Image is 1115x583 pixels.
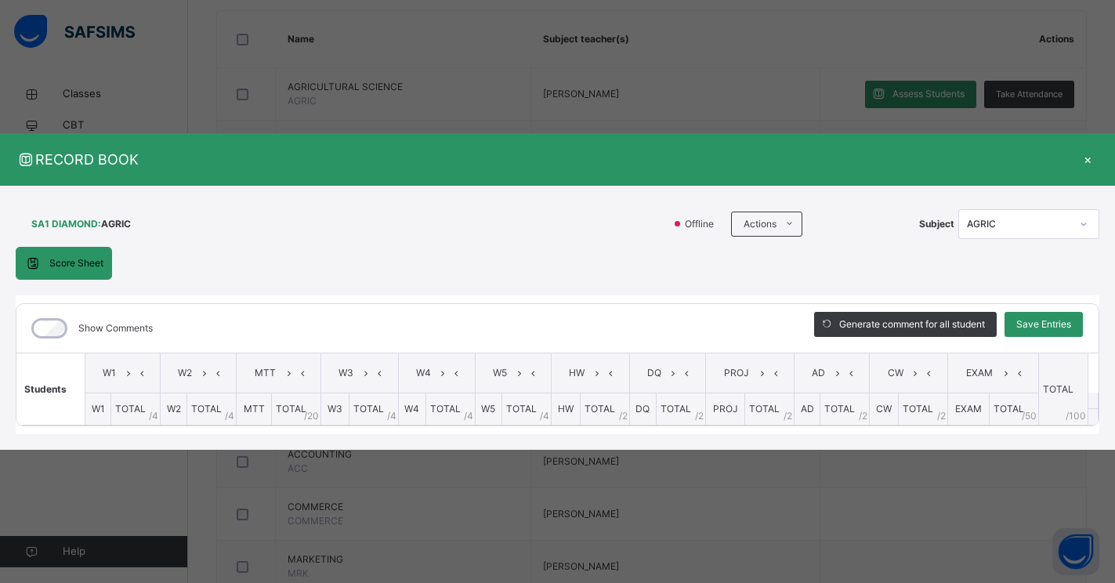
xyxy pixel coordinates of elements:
[1022,409,1037,423] span: / 50
[619,409,628,423] span: / 2
[115,403,146,415] span: TOTAL
[411,366,436,380] span: W4
[1076,149,1099,170] div: ×
[558,403,574,415] span: HW
[78,321,153,335] label: Show Comments
[149,409,158,423] span: / 4
[24,383,67,395] span: Students
[919,217,954,231] span: Subject
[642,366,667,380] span: DQ
[101,217,131,231] span: AGRIC
[328,403,342,415] span: W3
[276,403,306,415] span: TOTAL
[49,256,103,270] span: Score Sheet
[1016,317,1071,331] span: Save Entries
[481,403,495,415] span: W5
[876,403,892,415] span: CW
[635,403,650,415] span: DQ
[191,403,222,415] span: TOTAL
[225,409,234,423] span: / 4
[683,217,723,231] span: Offline
[464,409,473,423] span: / 4
[585,403,615,415] span: TOTAL
[540,409,549,423] span: / 4
[167,403,181,415] span: W2
[784,409,792,423] span: / 2
[31,217,101,231] span: SA1 DIAMOND :
[353,403,384,415] span: TOTAL
[967,217,1070,231] div: AGRIC
[937,409,946,423] span: / 2
[97,366,121,380] span: W1
[824,403,855,415] span: TOTAL
[1066,409,1086,423] span: /100
[903,403,933,415] span: TOTAL
[695,409,704,423] span: / 2
[172,366,197,380] span: W2
[744,217,777,231] span: Actions
[994,403,1024,415] span: TOTAL
[430,403,461,415] span: TOTAL
[387,409,396,423] span: / 4
[487,366,512,380] span: W5
[404,403,419,415] span: W4
[304,409,319,423] span: / 20
[248,366,282,380] span: MTT
[506,403,537,415] span: TOTAL
[563,366,591,380] span: HW
[882,366,909,380] span: CW
[92,403,105,415] span: W1
[859,409,867,423] span: / 2
[661,403,691,415] span: TOTAL
[806,366,831,380] span: AD
[244,403,265,415] span: MTT
[955,403,982,415] span: EXAM
[749,403,780,415] span: TOTAL
[839,317,985,331] span: Generate comment for all student
[960,366,1000,380] span: EXAM
[16,149,1076,170] span: RECORD BOOK
[333,366,359,380] span: W3
[1038,353,1088,425] th: TOTAL
[713,403,738,415] span: PROJ
[801,403,814,415] span: AD
[718,366,756,380] span: PROJ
